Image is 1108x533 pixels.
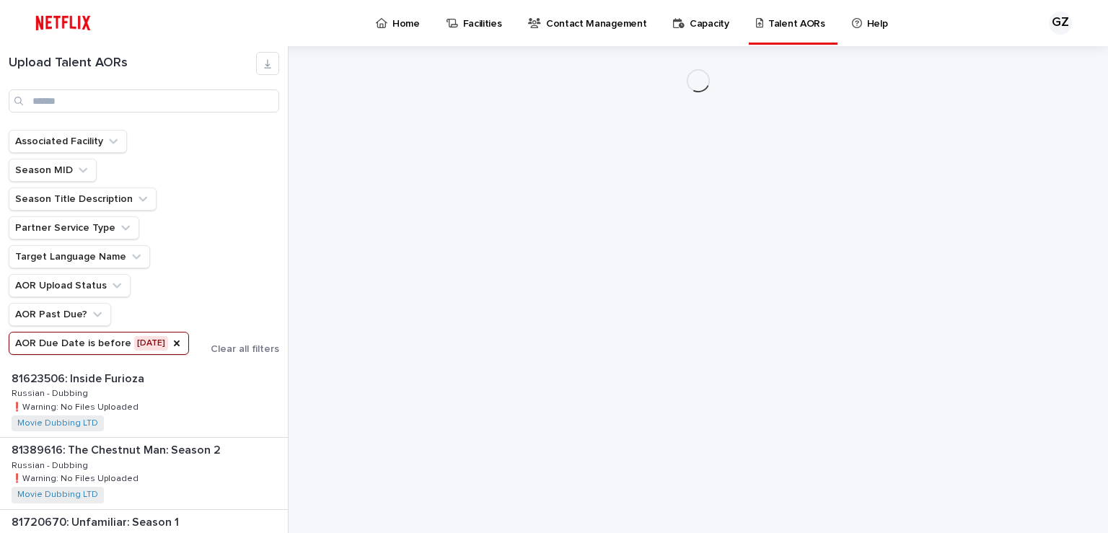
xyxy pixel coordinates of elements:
div: GZ [1049,12,1072,35]
p: 81720670: Unfamiliar: Season 1 [12,513,182,529]
p: ❗️Warning: No Files Uploaded [12,400,141,413]
button: Associated Facility [9,130,127,153]
button: AOR Due Date [9,332,189,355]
input: Search [9,89,279,113]
p: Russian - Dubbing [12,386,91,399]
a: Movie Dubbing LTD [17,418,98,428]
p: 81623506: Inside Furioza [12,369,147,386]
button: AOR Past Due? [9,303,111,326]
a: Movie Dubbing LTD [17,490,98,500]
p: ❗️Warning: No Files Uploaded [12,471,141,484]
p: 81389616: The Chestnut Man: Season 2 [12,441,224,457]
img: ifQbXi3ZQGMSEF7WDB7W [29,9,97,38]
button: Season Title Description [9,188,157,211]
button: Clear all filters [199,344,279,354]
h1: Upload Talent AORs [9,56,256,71]
button: Target Language Name [9,245,150,268]
button: Partner Service Type [9,216,139,239]
button: Season MID [9,159,97,182]
span: Clear all filters [211,344,279,354]
p: Russian - Dubbing [12,458,91,471]
button: AOR Upload Status [9,274,131,297]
